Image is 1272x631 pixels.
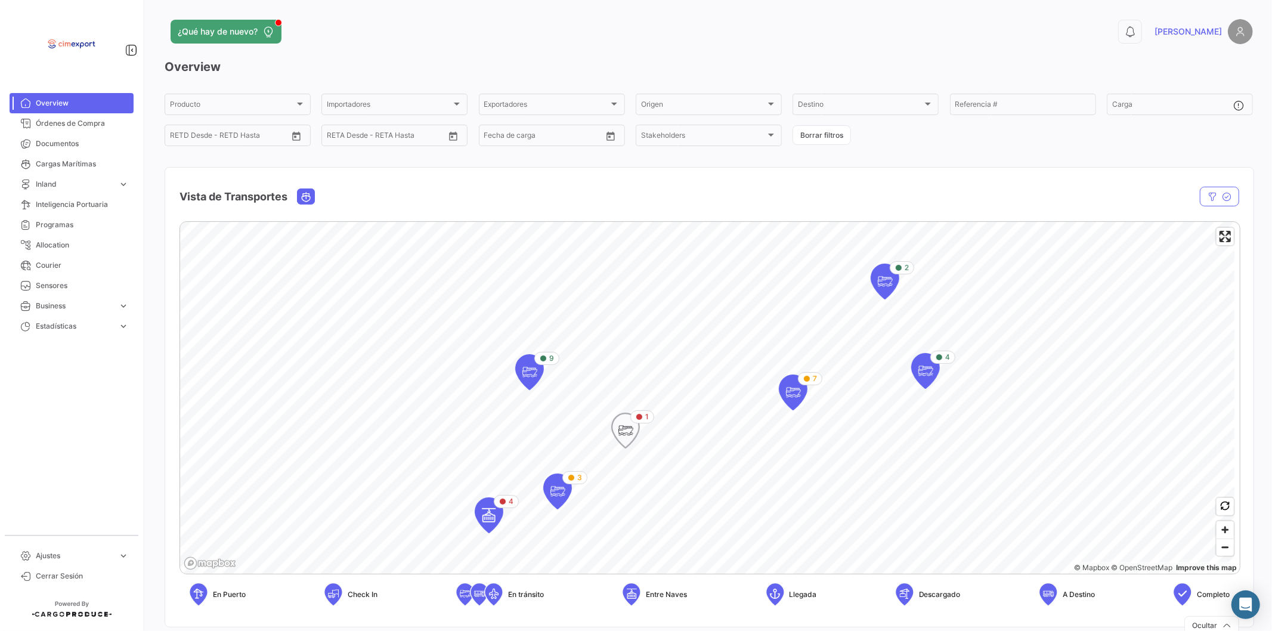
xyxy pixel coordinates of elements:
[641,133,766,141] span: Stakeholders
[36,179,113,190] span: Inland
[543,474,572,509] div: Map marker
[1112,563,1173,572] a: OpenStreetMap
[357,133,413,141] input: Hasta
[508,589,544,600] span: En tránsito
[170,133,191,141] input: Desde
[905,262,909,273] span: 2
[10,255,134,276] a: Courier
[549,353,554,364] span: 9
[919,589,961,600] span: Descargado
[1063,589,1095,600] span: A Destino
[36,98,129,109] span: Overview
[911,353,940,389] div: Map marker
[813,373,817,384] span: 7
[1231,590,1260,619] div: Abrir Intercom Messenger
[36,260,129,271] span: Courier
[179,188,287,205] h4: Vista de Transportes
[645,412,649,422] span: 1
[36,159,129,169] span: Cargas Marítimas
[1217,228,1234,245] button: Enter fullscreen
[327,133,348,141] input: Desde
[180,222,1234,575] canvas: Map
[1217,539,1234,556] button: Zoom out
[36,199,129,210] span: Inteligencia Portuaria
[793,125,851,145] button: Borrar filtros
[36,280,129,291] span: Sensores
[1228,19,1253,44] img: placeholder-user.png
[36,321,113,332] span: Estadísticas
[10,154,134,174] a: Cargas Marítimas
[1074,563,1109,572] a: Mapbox
[790,589,817,600] span: Llegada
[178,26,258,38] span: ¿Qué hay de nuevo?
[42,14,101,74] img: logo-cimexport.png
[779,375,807,410] div: Map marker
[484,102,609,110] span: Exportadores
[36,571,129,581] span: Cerrar Sesión
[602,127,620,145] button: Open calendar
[165,58,1253,75] h3: Overview
[36,240,129,250] span: Allocation
[213,589,246,600] span: En Puerto
[184,556,236,570] a: Mapbox logo
[509,496,513,507] span: 4
[611,413,640,448] div: Map marker
[118,301,129,311] span: expand_more
[36,219,129,230] span: Programas
[1197,589,1230,600] span: Completo
[10,93,134,113] a: Overview
[118,550,129,561] span: expand_more
[871,264,899,299] div: Map marker
[118,321,129,332] span: expand_more
[10,113,134,134] a: Órdenes de Compra
[1155,26,1222,38] span: [PERSON_NAME]
[10,276,134,296] a: Sensores
[484,133,506,141] input: Desde
[10,215,134,235] a: Programas
[10,194,134,215] a: Inteligencia Portuaria
[170,102,295,110] span: Producto
[36,550,113,561] span: Ajustes
[945,352,950,363] span: 4
[10,235,134,255] a: Allocation
[444,127,462,145] button: Open calendar
[348,589,377,600] span: Check In
[10,134,134,154] a: Documentos
[171,20,281,44] button: ¿Qué hay de nuevo?
[514,133,571,141] input: Hasta
[36,138,129,149] span: Documentos
[515,354,544,390] div: Map marker
[798,102,923,110] span: Destino
[577,472,582,483] span: 3
[118,179,129,190] span: expand_more
[646,589,687,600] span: Entre Naves
[1176,563,1237,572] a: Map feedback
[298,189,314,204] button: Ocean
[1217,521,1234,539] button: Zoom in
[36,118,129,129] span: Órdenes de Compra
[327,102,451,110] span: Importadores
[36,301,113,311] span: Business
[287,127,305,145] button: Open calendar
[641,102,766,110] span: Origen
[475,497,503,533] div: Map marker
[200,133,256,141] input: Hasta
